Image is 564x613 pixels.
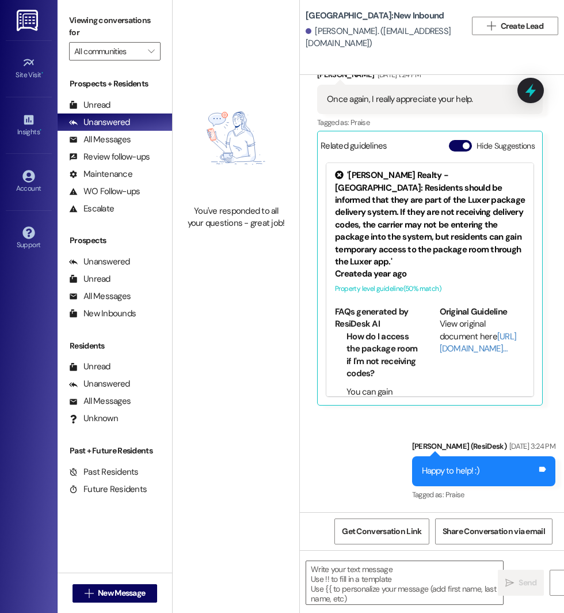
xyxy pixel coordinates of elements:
div: All Messages [69,395,131,407]
a: Insights • [6,110,52,141]
span: Get Conversation Link [342,525,421,538]
img: ResiDesk Logo [17,10,40,31]
div: Prospects + Residents [58,78,172,90]
div: Property level guideline ( 50 % match) [335,283,525,295]
img: empty-state [185,77,287,199]
div: You've responded to all your questions - great job! [185,205,287,230]
div: WO Follow-ups [69,186,140,198]
div: Happy to help! :) [422,465,479,477]
label: Hide Suggestions [477,140,535,152]
span: Share Conversation via email [443,525,545,538]
div: Related guidelines [321,140,387,157]
div: View original document here [440,318,525,355]
div: Prospects [58,234,172,247]
span: Create Lead [501,20,543,32]
div: Unanswered [69,256,130,268]
div: Tagged as: [317,114,543,131]
button: Share Conversation via email [435,519,552,544]
div: Past + Future Residents [58,445,172,457]
a: Site Visit • [6,53,52,84]
i:  [487,21,496,31]
li: How do I access the package room if I'm not receiving codes? [346,331,421,380]
span: Praise [350,118,369,127]
div: New Inbounds [69,308,136,320]
div: Unread [69,99,110,111]
div: [PERSON_NAME] [317,69,543,85]
div: Review follow-ups [69,151,150,163]
div: Unknown [69,413,118,425]
span: • [40,126,41,134]
a: [URL][DOMAIN_NAME]… [440,331,517,354]
div: Unread [69,273,110,285]
b: [GEOGRAPHIC_DATA]: New Inbound [306,10,444,22]
label: Viewing conversations for [69,12,161,42]
input: All communities [74,42,142,60]
span: Send [519,577,536,589]
span: New Message [98,587,145,599]
b: Original Guideline [440,306,508,317]
div: Future Residents [69,483,147,495]
i:  [505,578,514,588]
div: All Messages [69,134,131,146]
div: [PERSON_NAME]. ([EMAIL_ADDRESS][DOMAIN_NAME]) [306,25,458,50]
div: '[PERSON_NAME] Realty - [GEOGRAPHIC_DATA]: Residents should be informed that they are part of the... [335,169,525,268]
div: Once again, I really appreciate your help. [327,93,473,105]
div: Escalate [69,203,114,215]
div: [DATE] 1:24 PM [375,69,421,81]
div: Past Residents [69,466,139,478]
div: Unread [69,361,110,373]
button: New Message [73,584,158,603]
i:  [148,47,154,56]
div: Unanswered [69,116,130,128]
b: FAQs generated by ResiDesk AI [335,306,408,330]
div: Maintenance [69,168,132,180]
a: Account [6,167,52,198]
div: Created a year ago [335,268,525,280]
span: Praise [445,490,464,500]
div: [DATE] 3:24 PM [506,440,555,452]
button: Get Conversation Link [334,519,429,544]
div: Tagged as: [412,486,555,503]
div: Unanswered [69,378,130,390]
a: Support [6,223,52,254]
li: You can gain temporary access to each package room through the Luxer app. [346,386,421,448]
button: Send [498,570,544,596]
div: [PERSON_NAME] (ResiDesk) [412,440,555,456]
div: All Messages [69,290,131,302]
div: Residents [58,340,172,352]
button: Create Lead [472,17,558,35]
i:  [85,589,93,598]
span: • [41,69,43,77]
